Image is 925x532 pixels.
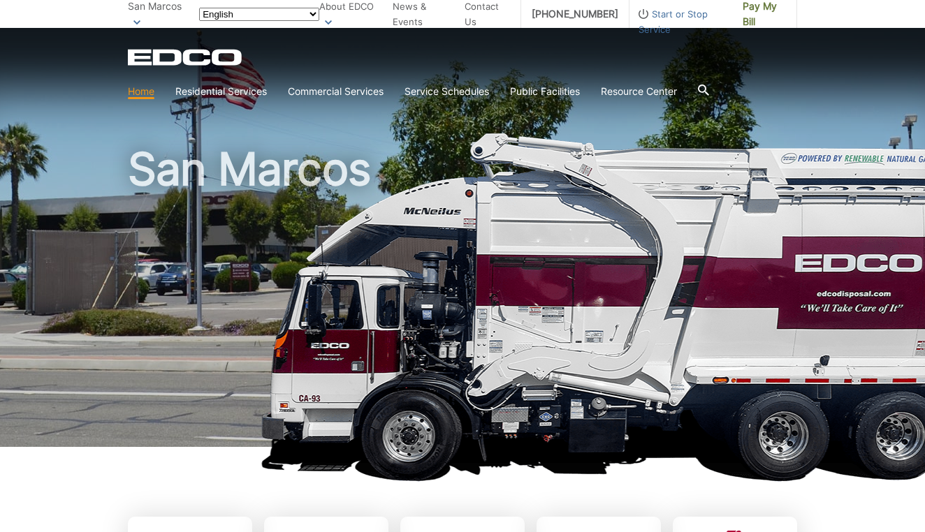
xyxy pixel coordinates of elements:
[128,84,154,99] a: Home
[288,84,384,99] a: Commercial Services
[405,84,489,99] a: Service Schedules
[199,8,319,21] select: Select a language
[128,147,797,453] h1: San Marcos
[510,84,580,99] a: Public Facilities
[128,49,244,66] a: EDCD logo. Return to the homepage.
[175,84,267,99] a: Residential Services
[601,84,677,99] a: Resource Center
